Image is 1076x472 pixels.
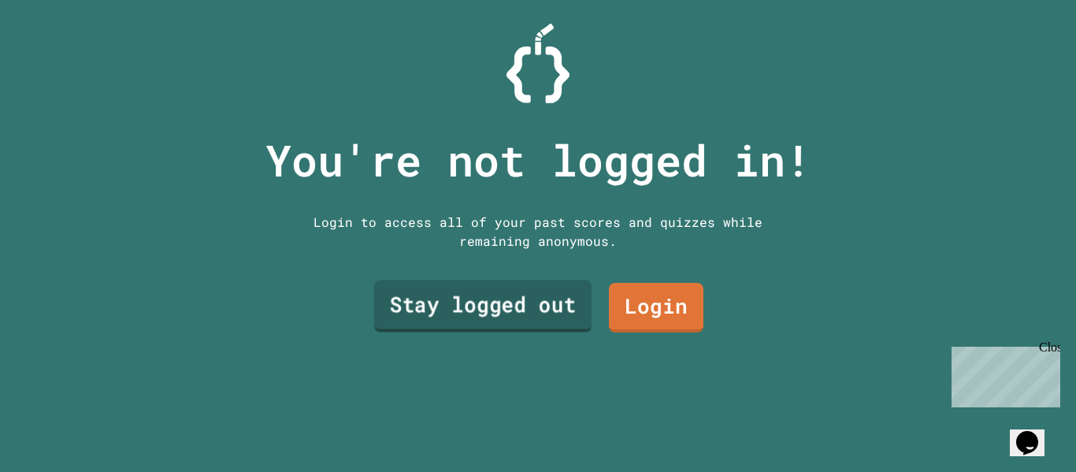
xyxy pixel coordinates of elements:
div: Login to access all of your past scores and quizzes while remaining anonymous. [302,213,774,251]
iframe: chat widget [945,340,1060,407]
p: You're not logged in! [265,128,811,193]
iframe: chat widget [1010,409,1060,456]
div: Chat with us now!Close [6,6,109,100]
img: Logo.svg [506,24,570,103]
a: Login [609,283,703,333]
a: Stay logged out [374,281,592,333]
